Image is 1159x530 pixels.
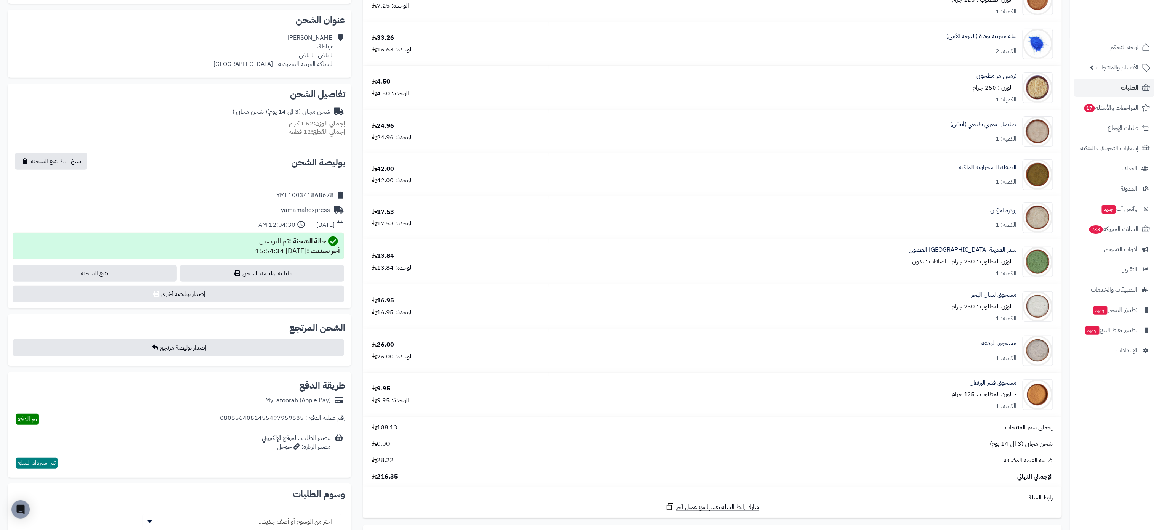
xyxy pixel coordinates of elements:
[1108,123,1139,133] span: طلبات الإرجاع
[1023,202,1053,233] img: 1677692792-Argan%20Powder-90x90.jpg
[1089,225,1103,234] span: 233
[971,291,1017,299] a: مسحوق لسان البحر
[1004,456,1053,465] span: ضريبة القيمة المضافة
[991,206,1017,215] a: بودرة الاركان
[14,16,345,25] h2: عنوان الشحن
[14,490,345,499] h2: وسوم الطلبات
[1074,99,1154,117] a: المراجعات والأسئلة17
[1023,336,1053,366] img: 1715113785-Sea%20Shell%20Powder-90x90.jpg
[665,502,760,512] a: شارك رابط السلة نفسها مع عميل آخر
[1074,119,1154,137] a: طلبات الإرجاع
[372,423,398,432] span: 188.13
[366,493,1059,502] div: رابط السلة
[291,158,345,167] h2: بوليصة الشحن
[1023,72,1053,103] img: 1661876762-Lupine,%20Bitter,%20Powder-90x90.jpg
[143,514,341,528] span: -- اختر من الوسوم أو أضف جديد... --
[372,340,394,349] div: 26.00
[1018,472,1053,481] span: الإجمالي النهائي
[1121,183,1138,194] span: المدونة
[15,153,87,170] button: نسخ رابط تتبع الشحنة
[372,219,413,228] div: الوحدة: 17.53
[1074,240,1154,259] a: أدوات التسويق
[996,269,1017,278] div: الكمية: 1
[990,440,1053,448] span: شحن مجاني (3 الى 14 يوم)
[1085,326,1100,335] span: جديد
[143,514,341,529] span: -- اختر من الوسوم أو أضف جديد... --
[1074,139,1154,157] a: إشعارات التحويلات البنكية
[311,127,345,137] strong: إجمالي القطع:
[220,414,345,425] div: رقم عملية الدفع : 0808564081455497959885
[372,396,409,405] div: الوحدة: 9.95
[1081,143,1139,154] span: إشعارات التحويلات البنكية
[952,302,1017,311] small: - الوزن المطلوب : 250 جرام
[372,296,394,305] div: 16.95
[13,286,344,302] button: إصدار بوليصة أخرى
[1074,301,1154,319] a: تطبيق المتجرجديد
[1074,281,1154,299] a: التطبيقات والخدمات
[372,440,390,448] span: 0.00
[372,252,394,260] div: 13.84
[14,90,345,99] h2: تفاصيل الشحن
[950,120,1017,129] a: صلصال مغربي طبيعي (أبيض)
[909,246,1017,254] a: سدر المدينة [GEOGRAPHIC_DATA] العضوي
[1023,247,1053,277] img: 1690052262-Seder%20Leaves%20Powder%20Organic-90x90.jpg
[1023,29,1053,59] img: 1633635488-Powdered%20Indigo-90x90.jpg
[676,503,760,512] span: شارك رابط السلة نفسها مع عميل آخر
[281,206,330,215] div: yamamahexpress
[952,390,1017,399] small: - الوزن المطلوب : 125 جرام
[1116,345,1138,356] span: الإعدادات
[1074,321,1154,339] a: تطبيق نقاط البيعجديد
[232,107,267,116] span: ( شحن مجاني )
[973,83,1017,92] small: - الوزن : 250 جرام
[996,314,1017,323] div: الكمية: 1
[13,265,177,282] a: تتبع الشحنة
[258,221,295,230] div: 12:04:30 AM
[1074,159,1154,178] a: العملاء
[1107,21,1152,37] img: logo-2.png
[996,354,1017,363] div: الكمية: 1
[1093,305,1138,315] span: تطبيق المتجر
[13,339,344,356] button: إصدار بوليصة مرتجع
[1123,163,1138,174] span: العملاء
[372,89,409,98] div: الوحدة: 4.50
[996,135,1017,143] div: الكمية: 1
[952,257,1017,266] small: - الوزن المطلوب : 250 جرام
[372,472,398,481] span: 216.35
[213,34,334,68] div: [PERSON_NAME] غرناطة، الرياض، الرياض المملكة العربية السعودية - [GEOGRAPHIC_DATA]
[1023,116,1053,147] img: 1677692741-White%20Clay-90x90.jpg
[1123,264,1138,275] span: التقارير
[11,500,30,519] div: Open Intercom Messenger
[372,176,413,185] div: الوحدة: 42.00
[946,32,1017,41] a: نيلة مغربية بودرة (الدرجة الأولى)
[372,34,394,42] div: 33.26
[289,236,326,246] strong: حالة الشحنة :
[1085,325,1138,336] span: تطبيق نقاط البيع
[372,384,390,393] div: 9.95
[1104,244,1138,255] span: أدوات التسويق
[372,122,394,130] div: 24.96
[1074,180,1154,198] a: المدونة
[1074,79,1154,97] a: الطلبات
[372,133,413,142] div: الوحدة: 24.96
[1074,341,1154,360] a: الإعدادات
[1091,284,1138,295] span: التطبيقات والخدمات
[18,458,56,467] span: تم استرداد المبلغ
[1023,291,1053,322] img: 1715021905-Cuttlebone%20Powder-90x90.jpg
[289,119,345,128] small: 1.62 كجم
[372,352,413,361] div: الوحدة: 26.00
[959,163,1017,172] a: الصقلة الصحراوية الملكية
[289,127,345,137] small: 12 قطعة
[372,308,413,317] div: الوحدة: 16.95
[289,323,345,332] h2: الشحن المرتجع
[1102,205,1116,214] span: جديد
[31,157,81,166] span: نسخ رابط تتبع الشحنة
[977,72,1017,80] a: ترمس مر مطحون
[912,257,950,266] small: - اضافات : بدون
[276,191,334,200] div: YME100341868678
[1074,200,1154,218] a: وآتس آبجديد
[232,108,330,116] div: شحن مجاني (3 الى 14 يوم)
[1097,62,1139,73] span: الأقسام والمنتجات
[1111,42,1139,53] span: لوحة التحكم
[262,443,331,451] div: مصدر الزيارة: جوجل
[996,95,1017,104] div: الكمية: 1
